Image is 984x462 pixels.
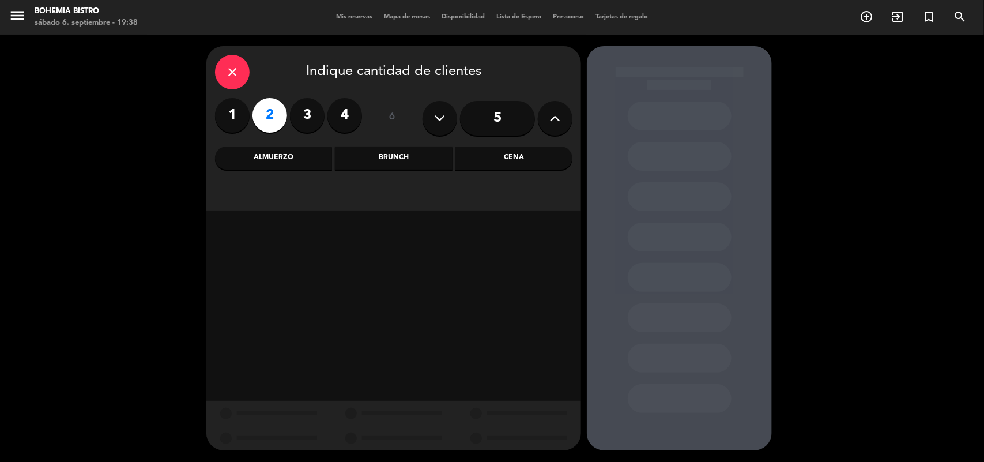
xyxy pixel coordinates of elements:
[225,65,239,79] i: close
[378,14,436,20] span: Mapa de mesas
[590,14,654,20] span: Tarjetas de regalo
[9,7,26,24] i: menu
[35,17,138,29] div: sábado 6. septiembre - 19:38
[215,147,332,170] div: Almuerzo
[330,14,378,20] span: Mis reservas
[290,98,325,133] label: 3
[35,6,138,17] div: Bohemia Bistro
[491,14,547,20] span: Lista de Espera
[335,147,452,170] div: Brunch
[374,98,411,138] div: ó
[891,10,904,24] i: exit_to_app
[436,14,491,20] span: Disponibilidad
[215,55,572,89] div: Indique cantidad de clientes
[953,10,967,24] i: search
[547,14,590,20] span: Pre-acceso
[215,98,250,133] label: 1
[252,98,287,133] label: 2
[922,10,936,24] i: turned_in_not
[859,10,873,24] i: add_circle_outline
[455,147,572,170] div: Cena
[9,7,26,28] button: menu
[327,98,362,133] label: 4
